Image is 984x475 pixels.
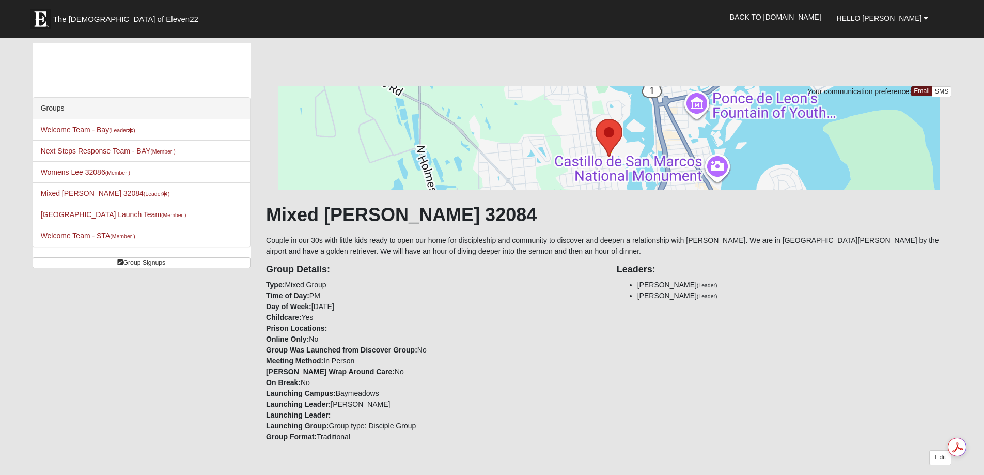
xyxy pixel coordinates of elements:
strong: On Break: [266,378,301,387]
strong: Group Was Launched from Discover Group: [266,346,417,354]
small: (Leader) [697,282,717,288]
strong: Online Only: [266,335,309,343]
strong: Launching Leader: [266,400,331,408]
a: Welcome Team - Bay(Leader) [41,126,135,134]
small: (Member ) [150,148,175,155]
strong: Prison Locations: [266,324,327,332]
h4: Group Details: [266,264,601,275]
strong: Meeting Method: [266,357,323,365]
span: Your communication preference: [807,87,911,96]
strong: Group Format: [266,433,317,441]
a: SMS [932,86,952,97]
a: Group Signups [33,257,251,268]
a: Womens Lee 32086(Member ) [41,168,130,176]
li: [PERSON_NAME] [637,280,952,290]
small: (Leader) [697,293,717,299]
a: [GEOGRAPHIC_DATA] Launch Team(Member ) [41,210,186,219]
a: The [DEMOGRAPHIC_DATA] of Eleven22 [25,4,231,29]
h4: Leaders: [617,264,952,275]
span: Hello [PERSON_NAME] [837,14,922,22]
small: (Member ) [105,170,130,176]
strong: Day of Week: [266,302,311,311]
small: (Member ) [110,233,135,239]
h1: Mixed [PERSON_NAME] 32084 [266,204,951,226]
small: (Member ) [161,212,186,218]
a: Welcome Team - STA(Member ) [41,232,135,240]
strong: [PERSON_NAME] Wrap Around Care: [266,367,395,376]
a: Mixed [PERSON_NAME] 32084(Leader) [41,189,170,197]
a: Hello [PERSON_NAME] [829,5,936,31]
a: Email [911,86,932,96]
div: Groups [33,98,250,119]
strong: Type: [266,281,285,289]
img: Eleven22 logo [30,9,51,29]
a: Edit [929,450,951,465]
a: Next Steps Response Team - BAY(Member ) [41,147,176,155]
span: The [DEMOGRAPHIC_DATA] of Eleven22 [53,14,198,24]
a: Back to [DOMAIN_NAME] [722,4,829,30]
strong: Time of Day: [266,292,309,300]
strong: Launching Group: [266,422,329,430]
div: Mixed Group PM [DATE] Yes No No In Person No No Baymeadows [PERSON_NAME] Group type: Disciple Gro... [258,257,609,442]
small: (Leader ) [109,127,135,133]
strong: Launching Campus: [266,389,336,397]
small: (Leader ) [144,191,170,197]
strong: Childcare: [266,313,301,321]
strong: Launching Leader: [266,411,331,419]
li: [PERSON_NAME] [637,290,952,301]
